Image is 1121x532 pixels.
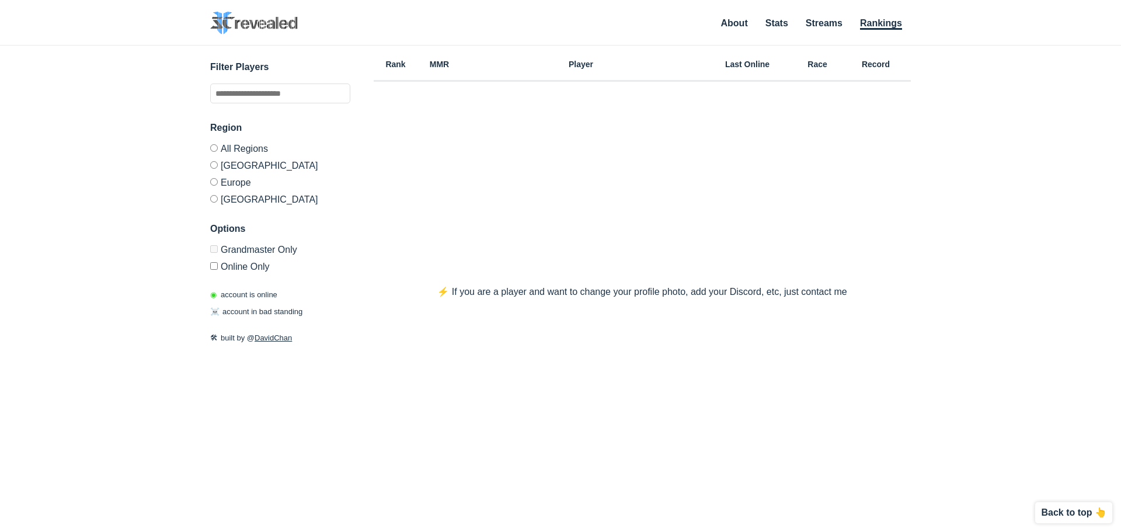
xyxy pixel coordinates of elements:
[414,285,870,299] p: ⚡️ If you are a player and want to change your profile photo, add your Discord, etc, just contact me
[210,190,350,204] label: [GEOGRAPHIC_DATA]
[210,306,302,318] p: account in bad standing
[210,157,350,173] label: [GEOGRAPHIC_DATA]
[210,245,350,258] label: Only Show accounts currently in Grandmaster
[1041,508,1106,517] p: Back to top 👆
[210,173,350,190] label: Europe
[210,60,350,74] h3: Filter Players
[374,60,417,68] h6: Rank
[794,60,841,68] h6: Race
[210,307,220,316] span: ☠️
[701,60,794,68] h6: Last Online
[860,18,902,30] a: Rankings
[806,18,843,28] a: Streams
[210,161,218,169] input: [GEOGRAPHIC_DATA]
[210,121,350,135] h3: Region
[255,333,292,342] a: DavidChan
[210,289,277,301] p: account is online
[210,12,298,34] img: SC2 Revealed
[210,262,218,270] input: Online Only
[210,144,350,157] label: All Regions
[210,178,218,186] input: Europe
[765,18,788,28] a: Stats
[210,245,218,253] input: Grandmaster Only
[210,144,218,152] input: All Regions
[210,258,350,272] label: Only show accounts currently laddering
[841,60,911,68] h6: Record
[721,18,748,28] a: About
[417,60,461,68] h6: MMR
[210,332,350,344] p: built by @
[461,60,701,68] h6: Player
[210,195,218,203] input: [GEOGRAPHIC_DATA]
[210,222,350,236] h3: Options
[210,290,217,299] span: ◉
[210,333,218,342] span: 🛠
